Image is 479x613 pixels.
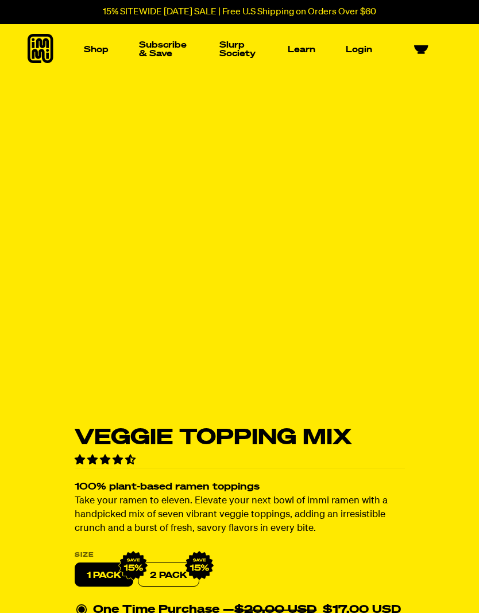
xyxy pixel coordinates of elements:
[79,24,377,75] nav: Main navigation
[184,551,214,581] img: IMG_9632.png
[79,41,113,59] a: Shop
[118,551,148,581] img: IMG_9632.png
[283,41,320,59] a: Learn
[103,7,376,17] p: 15% SITEWIDE [DATE] SALE | Free U.S Shipping on Orders Over $60
[138,563,199,587] label: 2 PACK
[134,36,194,63] a: Subscribe & Save
[341,41,377,59] a: Login
[75,495,405,536] p: Take your ramen to eleven. Elevate your next bowl of immi ramen with a handpicked mix of seven vi...
[75,427,405,449] h1: Veggie Topping Mix
[75,483,405,492] h2: 100% plant-based ramen toppings
[75,455,138,465] span: 4.34 stars
[215,36,262,63] a: Slurp Society
[75,563,133,587] label: 1 PACK
[75,552,405,558] label: Size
